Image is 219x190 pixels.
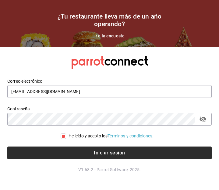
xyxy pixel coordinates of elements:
input: Ingresa tu correo electrónico [7,85,212,98]
a: Términos y condiciones. [108,133,154,138]
div: He leído y acepto los [69,133,154,139]
button: Iniciar sesión [7,147,212,159]
h1: ¿Tu restaurante lleva más de un año operando? [49,13,171,28]
label: Contraseña [7,107,212,111]
p: V1.68.2 - Parrot Software, 2025. [7,167,212,173]
label: Correo electrónico [7,79,212,83]
button: passwordField [198,114,208,124]
a: Ir a la encuesta [94,33,125,38]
